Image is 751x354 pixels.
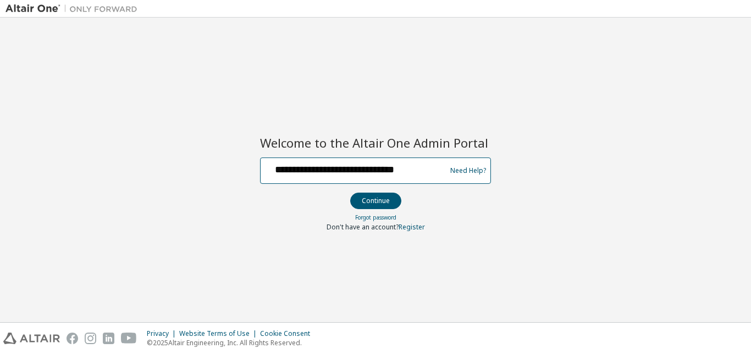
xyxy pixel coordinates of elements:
[260,135,491,150] h2: Welcome to the Altair One Admin Portal
[327,222,399,232] span: Don't have an account?
[5,3,143,14] img: Altair One
[179,329,260,338] div: Website Terms of Use
[450,170,486,171] a: Need Help?
[147,338,317,347] p: © 2025 Altair Engineering, Inc. All Rights Reserved.
[355,213,396,221] a: Forgot password
[85,333,96,344] img: instagram.svg
[147,329,179,338] div: Privacy
[260,329,317,338] div: Cookie Consent
[121,333,137,344] img: youtube.svg
[3,333,60,344] img: altair_logo.svg
[67,333,78,344] img: facebook.svg
[399,222,425,232] a: Register
[103,333,114,344] img: linkedin.svg
[350,193,401,209] button: Continue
